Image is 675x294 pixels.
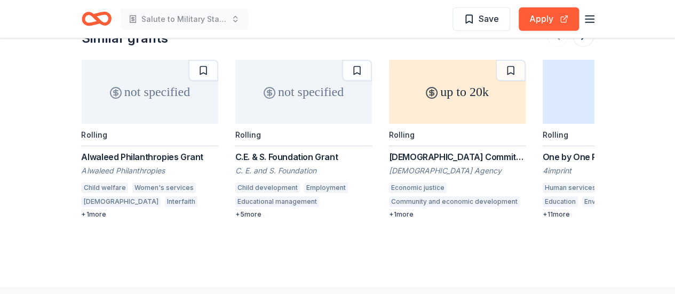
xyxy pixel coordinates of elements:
div: not specified [82,60,218,124]
div: Interfaith [165,196,197,207]
a: not specifiedRollingAlwaleed Philanthropies GrantAlwaleed PhilanthropiesChild welfareWomen's serv... [82,60,218,219]
div: + 1 more [82,210,218,219]
div: Community and economic development [389,196,520,207]
a: up to 20kRolling[DEMOGRAPHIC_DATA] Committee on the Self–Development of People Grant Program[DEMO... [389,60,526,219]
div: + 1 more [389,210,526,219]
div: not specified [235,60,372,124]
div: Education [543,196,578,207]
div: Child development [235,182,300,193]
div: Alwaleed Philanthropies Grant [82,150,218,163]
a: not specifiedRollingC.E. & S. Foundation GrantC. E. and S. FoundationChild developmentEmploymentE... [235,60,372,219]
div: [DEMOGRAPHIC_DATA] Agency [389,165,526,176]
div: Human services [543,182,598,193]
div: Women's services [132,182,196,193]
div: Rolling [543,130,568,139]
div: C.E. & S. Foundation Grant [235,150,372,163]
div: Similar grants [82,30,168,47]
button: Apply [519,7,579,31]
div: Rolling [389,130,415,139]
div: Economic justice [389,182,447,193]
div: + 5 more [235,210,372,219]
div: [DEMOGRAPHIC_DATA] Committee on the Self–Development of People Grant Program [389,150,526,163]
div: Educational management [235,196,319,207]
div: [DEMOGRAPHIC_DATA] [82,196,161,207]
a: Home [82,6,112,31]
div: Child welfare [82,182,128,193]
div: Rolling [82,130,107,139]
button: Save [452,7,510,31]
div: Environment [582,196,626,207]
div: Rolling [235,130,261,139]
div: Alwaleed Philanthropies [82,165,218,176]
div: Employment [304,182,348,193]
div: C. E. and S. Foundation [235,165,372,176]
span: Save [479,12,499,26]
button: Salute to Military Stars, Fundraiser, [DATE], October 34, 2025 [120,9,248,30]
div: up to 20k [389,60,526,124]
span: Salute to Military Stars, Fundraiser, [DATE], October 34, 2025 [141,13,227,26]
